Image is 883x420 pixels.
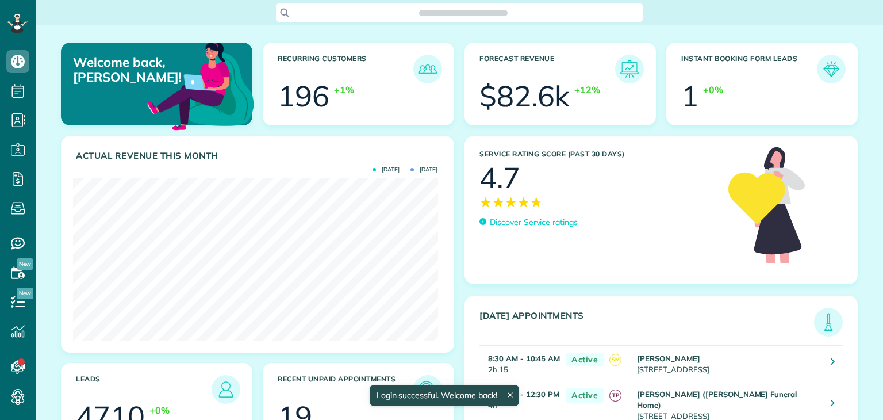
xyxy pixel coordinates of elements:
[479,311,814,337] h3: [DATE] Appointments
[416,58,439,81] img: icon_recurring_customers-cf858462ba22bcd05b5a5880d41d6543d210077de5bb9ebc9590e49fd87d84ed.png
[517,192,530,212] span: ★
[637,354,700,363] strong: [PERSON_NAME]
[76,375,212,404] h3: Leads
[492,192,505,212] span: ★
[817,311,840,334] img: icon_todays_appointments-901f7ab196bb0bea1936b74009e4eb5ffbc2d2711fa7634e0d609ed5ef32b18b.png
[149,404,170,417] div: +0%
[609,354,621,366] span: SM
[479,345,560,381] td: 2h 15
[416,378,439,401] img: icon_unpaid_appointments-47b8ce3997adf2238b356f14209ab4cced10bd1f174958f3ca8f1d0dd7fffeee.png
[278,375,413,404] h3: Recent unpaid appointments
[76,151,442,161] h3: Actual Revenue this month
[479,163,520,192] div: 4.7
[479,216,578,228] a: Discover Service ratings
[334,83,354,97] div: +1%
[431,7,496,18] span: Search ZenMaid…
[488,390,559,399] strong: 8:30 AM - 12:30 PM
[634,345,822,381] td: [STREET_ADDRESS]
[490,216,578,228] p: Discover Service ratings
[369,385,519,406] div: Login successful. Welcome back!
[618,58,641,81] img: icon_forecast_revenue-8c13a41c7ed35a8dcfafea3cbb826a0462acb37728057bba2d056411b612bbbe.png
[278,55,413,83] h3: Recurring Customers
[479,55,615,83] h3: Forecast Revenue
[278,82,329,110] div: 196
[214,378,237,401] img: icon_leads-1bed01f49abd5b7fead27621c3d59655bb73ed531f8eeb49469d10e621d6b896.png
[505,192,517,212] span: ★
[410,167,437,173] span: [DATE]
[530,192,543,212] span: ★
[17,288,33,299] span: New
[609,390,621,402] span: TP
[488,354,560,363] strong: 8:30 AM - 10:45 AM
[566,353,604,367] span: Active
[17,258,33,270] span: New
[681,82,698,110] div: 1
[574,83,600,97] div: +12%
[703,83,723,97] div: +0%
[681,55,817,83] h3: Instant Booking Form Leads
[820,58,843,81] img: icon_form_leads-04211a6a04a5b2264e4ee56bc0799ec3eb69b7e499cbb523a139df1d13a81ae0.png
[479,192,492,212] span: ★
[73,55,190,85] p: Welcome back, [PERSON_NAME]!
[479,82,570,110] div: $82.6k
[373,167,400,173] span: [DATE]
[479,150,717,158] h3: Service Rating score (past 30 days)
[145,29,256,141] img: dashboard_welcome-42a62b7d889689a78055ac9021e634bf52bae3f8056760290aed330b23ab8690.png
[637,390,797,410] strong: [PERSON_NAME] ([PERSON_NAME] Funeral Home)
[566,388,604,403] span: Active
